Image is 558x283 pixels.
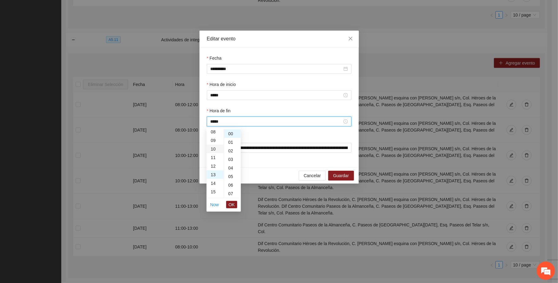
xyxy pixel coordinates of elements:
[224,181,241,189] div: 06
[207,188,224,196] div: 15
[229,201,235,208] span: OK
[224,138,241,147] div: 01
[207,81,236,88] label: Hora de inicio
[224,172,241,181] div: 05
[207,128,224,136] div: 08
[304,172,321,179] span: Cancelar
[101,3,115,18] div: Minimizar ventana de chat en vivo
[207,35,351,42] div: Editar evento
[207,107,231,114] label: Hora de fin
[36,82,85,143] span: Estamos en línea.
[226,201,237,208] button: OK
[348,36,353,41] span: close
[224,164,241,172] div: 04
[207,170,224,179] div: 13
[32,31,103,39] div: Chatee con nosotros ahora
[207,136,224,145] div: 09
[207,153,224,162] div: 11
[207,143,351,153] input: Lugar
[342,31,359,47] button: Close
[207,196,224,205] div: 16
[224,147,241,155] div: 02
[207,179,224,188] div: 14
[333,172,349,179] span: Guardar
[224,155,241,164] div: 03
[207,162,224,170] div: 12
[211,118,342,125] input: Hora de fin
[3,167,117,188] textarea: Escriba su mensaje y pulse “Intro”
[211,92,342,99] input: Hora de inicio
[328,171,354,181] button: Guardar
[210,202,219,207] a: Now
[211,65,342,72] input: Fecha
[207,55,222,61] label: Fecha
[224,189,241,198] div: 07
[207,145,224,153] div: 10
[224,129,241,138] div: 00
[299,171,326,181] button: Cancelar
